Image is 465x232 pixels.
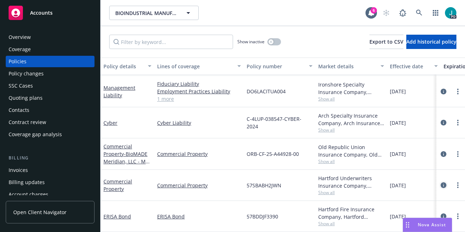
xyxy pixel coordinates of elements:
[13,208,67,216] span: Open Client Navigator
[396,6,410,20] a: Report a Bug
[454,150,462,158] a: more
[390,213,406,220] span: [DATE]
[6,68,95,79] a: Policy changes
[318,96,384,102] span: Show all
[403,218,452,232] button: Nova Assist
[315,58,387,75] button: Market details
[109,6,199,20] button: BIOINDUSTRIAL MANUFACTURING AND DESIGN ECOSYSTEM
[454,87,462,96] a: more
[6,129,95,140] a: Coverage gap analysis
[9,177,45,188] div: Billing updates
[6,56,95,67] a: Policies
[318,189,384,196] span: Show all
[412,6,426,20] a: Search
[103,63,144,70] div: Policy details
[390,88,406,95] span: [DATE]
[403,218,412,232] div: Drag to move
[247,182,281,189] span: 57SBABH2JWN
[369,38,403,45] span: Export to CSV
[101,58,154,75] button: Policy details
[9,31,31,43] div: Overview
[387,58,441,75] button: Effective date
[9,164,28,176] div: Invoices
[237,39,265,45] span: Show inactive
[454,118,462,127] a: more
[406,38,456,45] span: Add historical policy
[318,63,376,70] div: Market details
[318,112,384,127] div: Arch Specialty Insurance Company, Arch Insurance Company, Coalition Insurance Solutions (MGA)
[445,7,456,19] img: photo
[439,150,448,158] a: circleInformation
[454,212,462,221] a: more
[318,221,384,227] span: Show all
[370,7,377,14] div: 6
[9,56,26,67] div: Policies
[439,87,448,96] a: circleInformation
[390,182,406,189] span: [DATE]
[6,104,95,116] a: Contacts
[247,213,278,220] span: 57BDDJF3390
[390,63,430,70] div: Effective date
[244,58,315,75] button: Policy number
[6,177,95,188] a: Billing updates
[157,182,241,189] a: Commercial Property
[157,63,233,70] div: Lines of coverage
[418,222,446,228] span: Nova Assist
[157,213,241,220] a: ERISA Bond
[6,80,95,92] a: SSC Cases
[390,119,406,127] span: [DATE]
[103,150,150,172] span: - BioMADE Meridian, LLC - MN Property
[6,189,95,200] a: Account charges
[9,44,31,55] div: Coverage
[439,118,448,127] a: circleInformation
[6,117,95,128] a: Contract review
[30,10,53,16] span: Accounts
[9,92,43,104] div: Quoting plans
[9,117,46,128] div: Contract review
[439,181,448,189] a: circleInformation
[379,6,393,20] a: Start snowing
[318,143,384,158] div: Old Republic Union Insurance Company, Old Republic General Insurance Group, Amwins
[247,88,286,95] span: DO6LACITUA004
[103,213,131,220] a: ERISA Bond
[318,174,384,189] div: Hartford Underwriters Insurance Company, Hartford Insurance Group
[157,88,241,95] a: Employment Practices Liability
[103,178,132,192] a: Commercial Property
[115,9,177,17] span: BIOINDUSTRIAL MANUFACTURING AND DESIGN ECOSYSTEM
[247,150,299,158] span: ORB-CF-25-A44928-00
[369,35,403,49] button: Export to CSV
[9,189,48,200] div: Account charges
[6,92,95,104] a: Quoting plans
[157,150,241,158] a: Commercial Property
[247,115,313,130] span: C-4LUP-038547-CYBER-2024
[9,80,33,92] div: SSC Cases
[390,150,406,158] span: [DATE]
[6,31,95,43] a: Overview
[318,81,384,96] div: Ironshore Specialty Insurance Company, Ironshore (Liberty Mutual), CRC Group
[439,212,448,221] a: circleInformation
[6,164,95,176] a: Invoices
[318,127,384,133] span: Show all
[6,44,95,55] a: Coverage
[109,35,233,49] input: Filter by keyword...
[157,95,241,103] a: 1 more
[9,129,62,140] div: Coverage gap analysis
[9,104,29,116] div: Contacts
[103,143,150,172] a: Commercial Property
[154,58,244,75] button: Lines of coverage
[103,84,135,99] a: Management Liability
[318,158,384,164] span: Show all
[6,3,95,23] a: Accounts
[157,119,241,127] a: Cyber Liability
[9,68,44,79] div: Policy changes
[103,119,117,126] a: Cyber
[247,63,305,70] div: Policy number
[406,35,456,49] button: Add historical policy
[157,80,241,88] a: Fiduciary Liability
[454,181,462,189] a: more
[318,206,384,221] div: Hartford Fire Insurance Company, Hartford Insurance Group
[6,154,95,162] div: Billing
[428,6,443,20] a: Switch app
